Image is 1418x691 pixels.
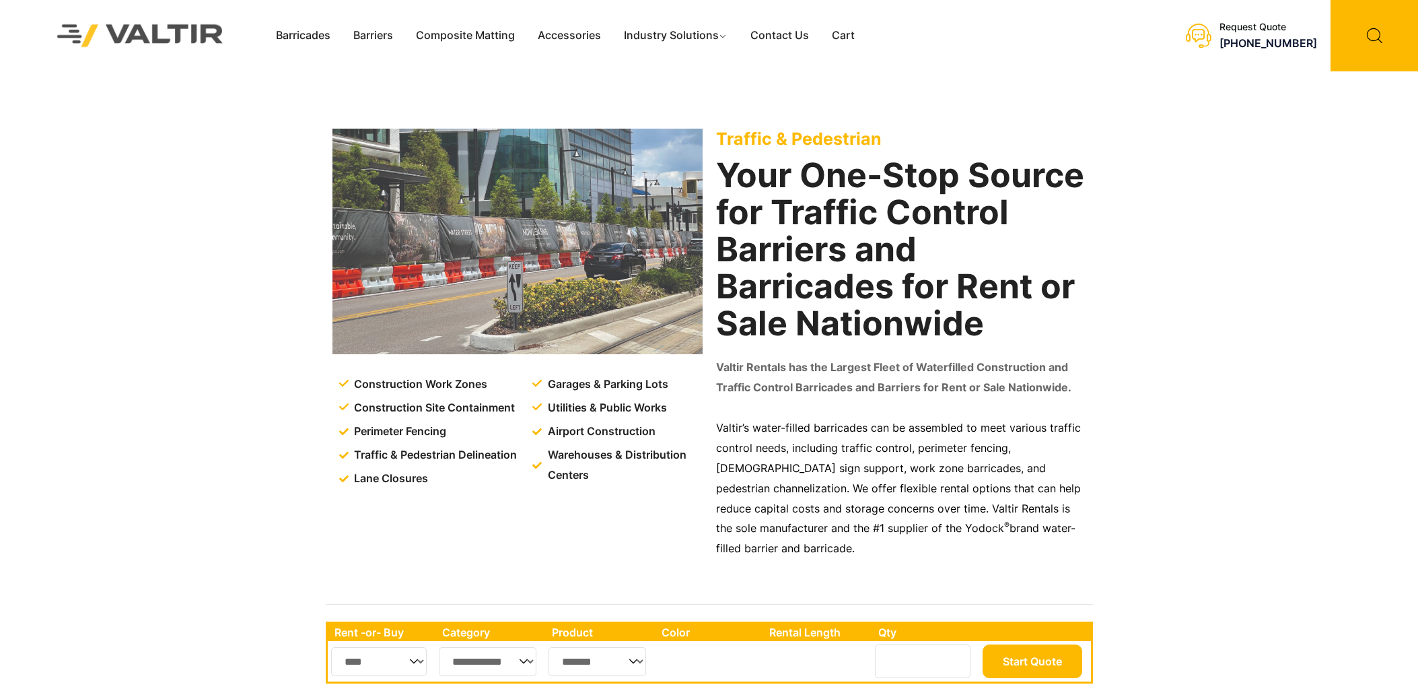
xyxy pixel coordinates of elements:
th: Product [545,624,655,641]
a: Barriers [342,26,404,46]
span: Construction Site Containment [351,398,515,418]
p: Valtir’s water-filled barricades can be assembled to meet various traffic control needs, includin... [716,418,1086,559]
p: Traffic & Pedestrian [716,129,1086,149]
a: [PHONE_NUMBER] [1219,36,1317,50]
sup: ® [1004,520,1009,530]
a: Barricades [264,26,342,46]
span: Perimeter Fencing [351,422,446,442]
span: Lane Closures [351,469,428,489]
div: Request Quote [1219,22,1317,33]
button: Start Quote [983,645,1082,678]
span: Airport Construction [544,422,655,442]
th: Qty [872,624,979,641]
th: Rental Length [763,624,872,641]
a: Industry Solutions [612,26,740,46]
h2: Your One-Stop Source for Traffic Control Barriers and Barricades for Rent or Sale Nationwide [716,157,1086,342]
th: Color [655,624,763,641]
th: Category [435,624,546,641]
a: Composite Matting [404,26,526,46]
span: Utilities & Public Works [544,398,667,418]
a: Contact Us [739,26,820,46]
span: Construction Work Zones [351,374,487,395]
a: Accessories [526,26,612,46]
th: Rent -or- Buy [328,624,435,641]
img: Valtir Rentals [40,7,241,64]
span: Warehouses & Distribution Centers [544,445,705,486]
span: Garages & Parking Lots [544,374,668,395]
a: Cart [820,26,866,46]
span: Traffic & Pedestrian Delineation [351,445,517,465]
p: Valtir Rentals has the Largest Fleet of Waterfilled Construction and Traffic Control Barricades a... [716,358,1086,398]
